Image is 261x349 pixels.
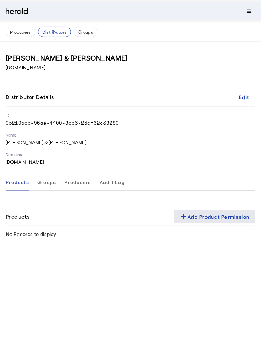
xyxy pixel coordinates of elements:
a: Groups [37,174,56,191]
button: Groups [74,27,97,37]
div: Add Product Permission [180,212,250,221]
p: [DOMAIN_NAME] [6,159,255,166]
mat-icon: add [180,212,188,221]
span: Producers [65,180,91,185]
a: Producers [65,174,91,191]
button: Distributors [38,27,71,37]
p: [DOMAIN_NAME] [6,64,255,71]
p: Name [6,132,255,138]
p: [PERSON_NAME] & [PERSON_NAME] [6,139,255,146]
p: 9b210bdc-96ae-4400-8dc6-2dcf62c38280 [6,119,255,126]
span: Audit Log [100,180,125,185]
p: Domains [6,152,255,157]
button: Edit [233,91,255,103]
img: Herald Logo [6,8,28,15]
p: ID [6,112,255,118]
td: No Records to display [6,226,255,242]
div: Edit [239,93,249,101]
span: Products [6,180,29,185]
a: Products [6,174,29,191]
button: Add Product Permission [174,210,256,223]
span: Groups [37,180,56,185]
h4: Distributor Details [6,93,57,101]
button: Producers [6,27,35,37]
h4: Products [6,212,29,221]
a: Audit Log [100,174,125,191]
h3: [PERSON_NAME] & [PERSON_NAME] [6,53,255,63]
